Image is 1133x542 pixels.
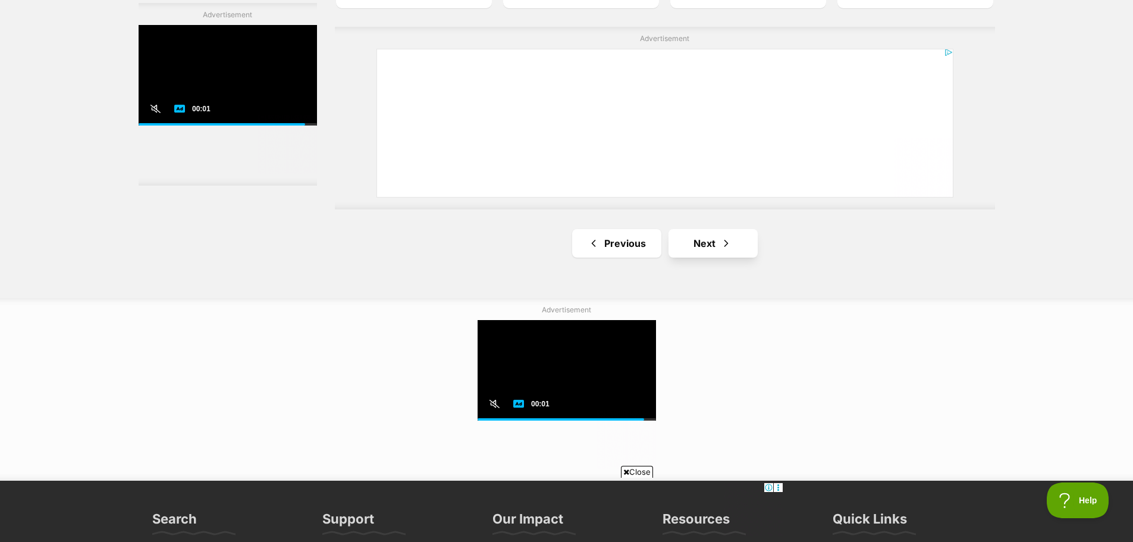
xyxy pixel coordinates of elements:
[335,27,995,209] div: Advertisement
[350,483,783,536] iframe: Advertisement
[572,229,661,258] a: Previous page
[1047,483,1109,518] iframe: Help Scout Beacon - Open
[322,510,374,534] h3: Support
[478,320,656,469] iframe: Advertisement
[668,229,758,258] a: Next page
[152,510,197,534] h3: Search
[335,229,995,258] nav: Pagination
[833,510,907,534] h3: Quick Links
[139,25,317,174] iframe: Advertisement
[139,3,317,186] div: Advertisement
[376,49,953,198] iframe: Advertisement
[621,466,653,478] span: Close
